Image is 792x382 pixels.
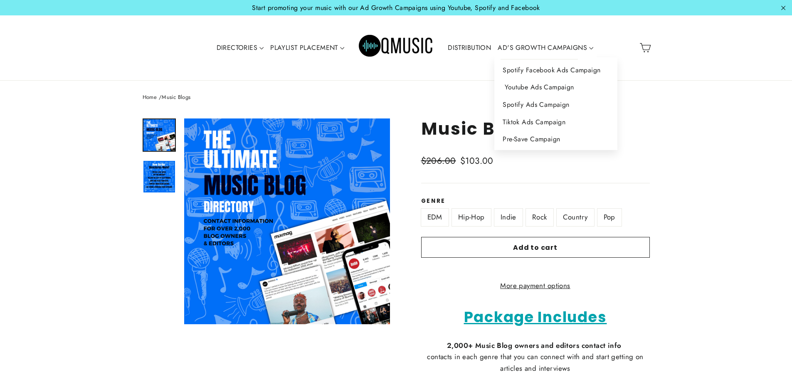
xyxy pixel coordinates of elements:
[444,38,494,57] a: DISTRIBUTION
[526,209,553,226] label: Rock
[452,209,491,226] label: Hip-Hop
[557,209,594,226] label: Country
[421,280,650,291] a: More payment options
[447,340,622,350] strong: 2,000+ Music Blog owners and editors contact info
[464,307,607,327] strong: Package Includes
[159,93,162,101] span: /
[494,38,597,57] a: AD'S GROWTH CAMPAIGNS
[421,198,650,205] label: Genre
[359,29,434,67] img: Q Music Promotions
[213,38,267,57] a: DIRECTORIES
[494,96,617,113] a: Spotify Ads Campaign
[143,161,175,192] img: Music Blogs
[513,243,558,252] span: Add to cart
[421,154,458,168] span: $206.00
[421,237,650,258] button: Add to cart
[597,209,622,226] label: Pop
[421,351,650,374] div: contacts in each genre that you can connect with and start getting on articles and interviews
[494,62,617,79] a: Spotify Facebook Ads Campaign
[494,113,617,131] a: Tiktok Ads Campaign
[421,209,449,226] label: EDM
[267,38,348,57] a: PLAYLIST PLACEMENT
[494,79,617,96] a: Youtube Ads Campaign
[143,119,175,151] img: Music Blogs
[494,209,523,226] label: Indie
[421,118,650,139] h1: Music Blogs
[187,24,605,72] div: Primary
[143,93,650,102] nav: breadcrumbs
[494,131,617,148] a: Pre-Save Campaign
[460,155,493,167] span: $103.00
[143,93,157,101] a: Home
